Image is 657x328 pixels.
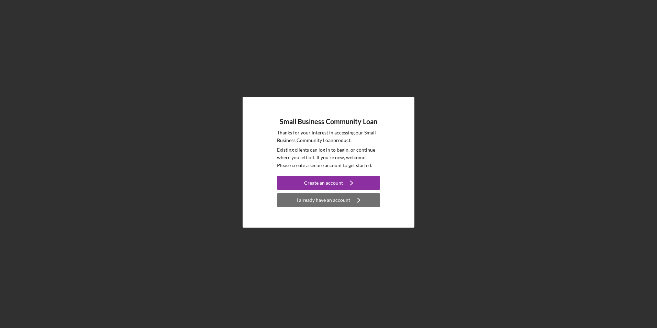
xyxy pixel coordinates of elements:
[297,193,350,207] div: I already have an account
[277,193,380,207] button: I already have an account
[277,146,380,169] p: Existing clients can log in to begin, or continue where you left off. If you're new, welcome! Ple...
[277,176,380,190] button: Create an account
[277,176,380,192] a: Create an account
[304,176,343,190] div: Create an account
[277,129,380,144] p: Thanks for your interest in accessing our Small Business Community Loan product.
[280,118,377,125] h4: Small Business Community Loan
